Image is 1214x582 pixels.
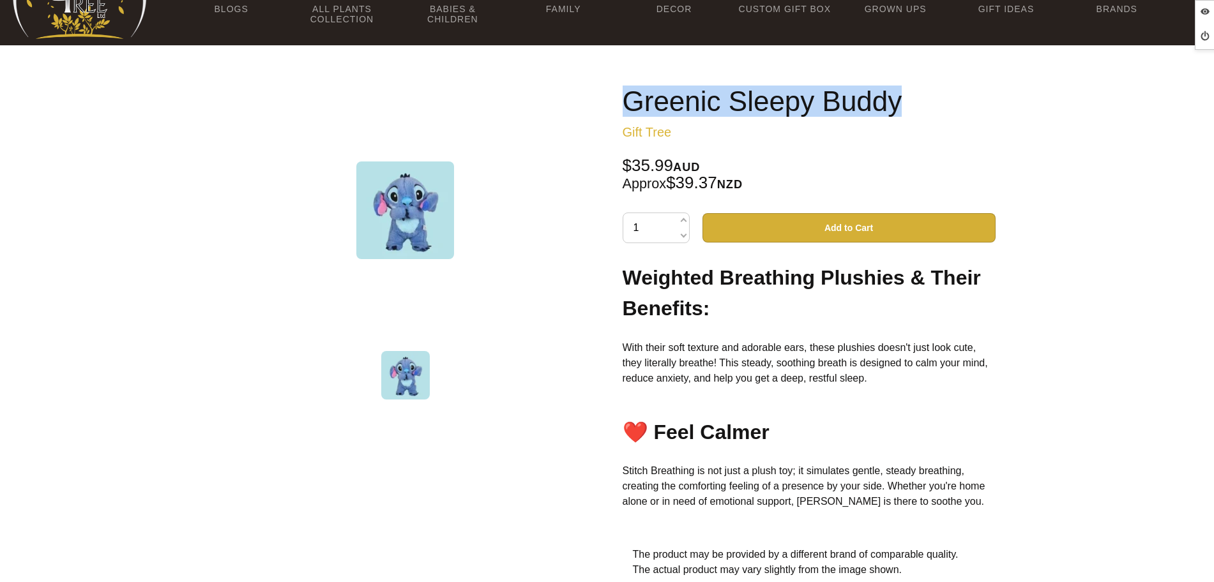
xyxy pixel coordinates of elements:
[356,161,454,259] img: Greenic Sleepy Buddy
[623,463,996,509] p: Stitch Breathing is not just a plush toy; it simulates gentle, steady breathing, creating the com...
[633,547,985,578] p: The product may be provided by a different brand of comparable quality. The actual product may va...
[623,158,996,192] div: $35.99 $39.37
[623,125,672,139] a: Gift Tree
[623,266,981,320] strong: Weighted Breathing Plushies & Their Benefits:
[623,340,996,386] p: With their soft texture and adorable ears, these plushies doesn't just look cute, they literally ...
[623,175,667,191] small: Approx
[702,213,996,243] button: Add to Cart
[381,351,430,399] img: Greenic Sleepy Buddy
[623,421,770,444] strong: ❤️ Feel Calmer
[717,178,743,191] span: NZD
[673,161,700,174] span: AUD
[623,86,996,117] h1: Greenic Sleepy Buddy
